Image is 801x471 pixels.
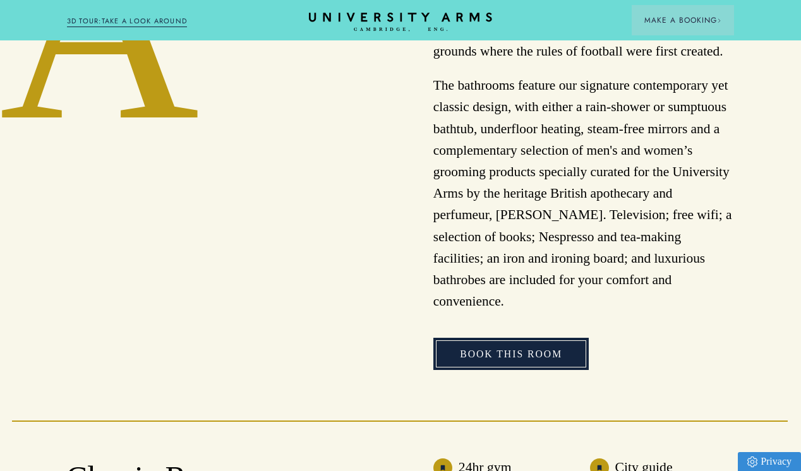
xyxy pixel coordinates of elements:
[433,75,734,312] p: The bathrooms feature our signature contemporary yet classic design, with either a rain-shower or...
[738,452,801,471] a: Privacy
[309,13,492,32] a: Home
[747,456,757,467] img: Privacy
[644,15,721,26] span: Make a Booking
[717,18,721,23] img: Arrow icon
[433,338,589,370] a: Book This Room
[632,5,734,35] button: Make a BookingArrow icon
[67,16,188,27] a: 3D TOUR:TAKE A LOOK AROUND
